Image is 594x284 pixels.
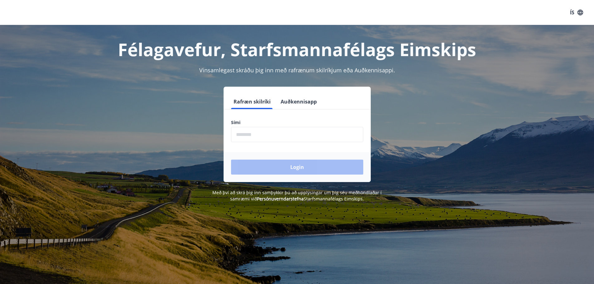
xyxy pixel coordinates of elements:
button: ÍS [567,7,587,18]
span: Vinsamlegast skráðu þig inn með rafrænum skilríkjum eða Auðkennisappi. [199,66,395,74]
a: Persónuverndarstefna [257,196,304,202]
button: Auðkennisapp [278,94,319,109]
h1: Félagavefur, Starfsmannafélags Eimskips [80,37,514,61]
span: Með því að skrá þig inn samþykkir þú að upplýsingar um þig séu meðhöndlaðar í samræmi við Starfsm... [212,190,382,202]
label: Sími [231,119,363,126]
button: Rafræn skilríki [231,94,273,109]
